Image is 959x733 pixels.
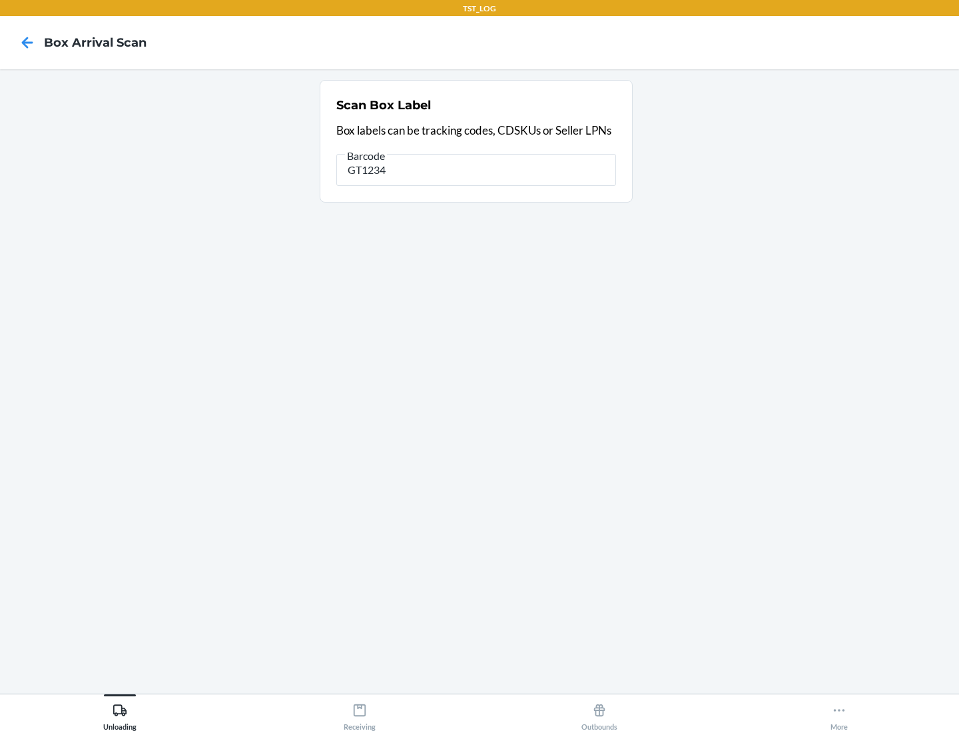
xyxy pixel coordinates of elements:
[336,122,616,139] p: Box labels can be tracking codes, CDSKUs or Seller LPNs
[830,698,848,731] div: More
[581,698,617,731] div: Outbounds
[44,34,147,51] h4: Box Arrival Scan
[336,154,616,186] input: Barcode
[103,698,137,731] div: Unloading
[479,694,719,731] button: Outbounds
[345,149,387,163] span: Barcode
[344,698,376,731] div: Receiving
[719,694,959,731] button: More
[240,694,479,731] button: Receiving
[336,97,431,114] h2: Scan Box Label
[463,3,496,15] p: TST_LOG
